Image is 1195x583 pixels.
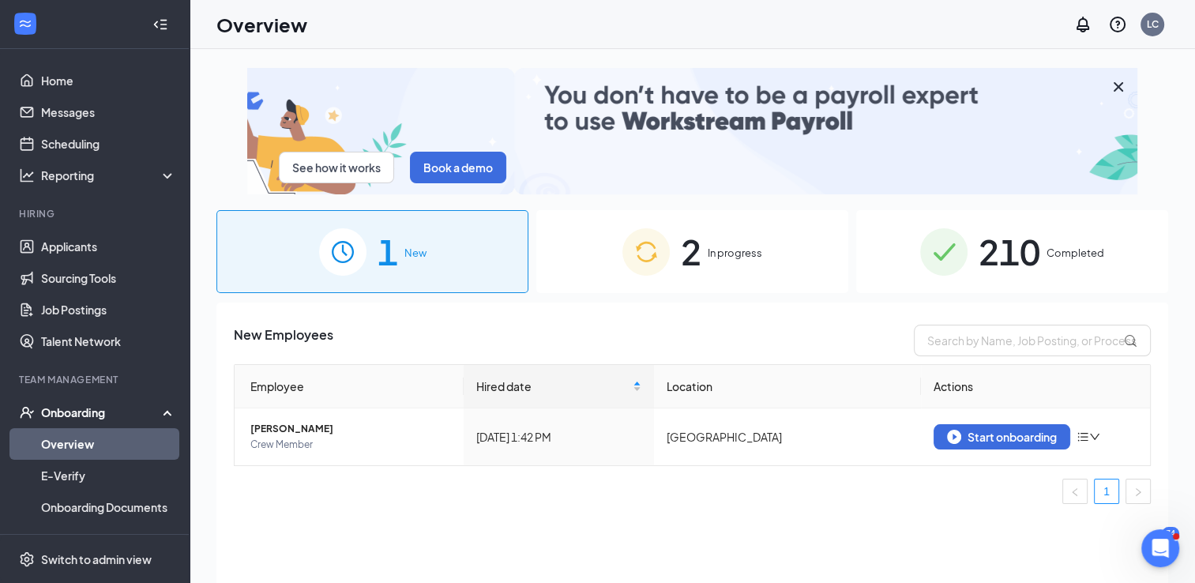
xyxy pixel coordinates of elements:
div: Onboarding [41,404,163,420]
span: bars [1077,431,1089,443]
li: 1 [1094,479,1119,504]
svg: QuestionInfo [1108,15,1127,34]
a: Home [41,65,176,96]
a: E-Verify [41,460,176,491]
a: Talent Network [41,325,176,357]
a: Sourcing Tools [41,262,176,294]
iframe: Intercom live chat [1141,529,1179,567]
svg: Cross [1109,77,1128,96]
td: [GEOGRAPHIC_DATA] [654,408,921,465]
svg: Analysis [19,167,35,183]
div: 74 [1162,527,1179,540]
div: Reporting [41,167,177,183]
a: Applicants [41,231,176,262]
a: Messages [41,96,176,128]
input: Search by Name, Job Posting, or Process [914,325,1151,356]
button: right [1125,479,1151,504]
a: Scheduling [41,128,176,160]
a: Job Postings [41,294,176,325]
span: right [1133,487,1143,497]
th: Actions [921,365,1150,408]
div: Switch to admin view [41,551,152,567]
button: left [1062,479,1088,504]
li: Next Page [1125,479,1151,504]
span: 1 [378,224,398,279]
span: left [1070,487,1080,497]
span: New [404,245,427,261]
span: Completed [1047,245,1104,261]
svg: Collapse [152,17,168,32]
div: Hiring [19,207,173,220]
span: down [1089,431,1100,442]
button: Book a demo [410,152,506,183]
span: [PERSON_NAME] [250,421,451,437]
svg: UserCheck [19,404,35,420]
span: Crew Member [250,437,451,453]
a: Activity log [41,523,176,555]
button: See how it works [279,152,394,183]
div: [DATE] 1:42 PM [476,428,641,446]
a: Onboarding Documents [41,491,176,523]
svg: Notifications [1073,15,1092,34]
div: LC [1147,17,1159,31]
img: payroll-small.gif [247,68,1137,194]
th: Employee [235,365,464,408]
a: Overview [41,428,176,460]
div: Start onboarding [947,430,1057,444]
a: 1 [1095,480,1118,503]
span: 2 [681,224,701,279]
li: Previous Page [1062,479,1088,504]
div: Team Management [19,373,173,386]
svg: WorkstreamLogo [17,16,33,32]
span: New Employees [234,325,333,356]
th: Location [654,365,921,408]
span: In progress [708,245,762,261]
button: Start onboarding [934,424,1070,449]
svg: Settings [19,551,35,567]
h1: Overview [216,11,307,38]
span: 210 [979,224,1040,279]
span: Hired date [476,378,629,395]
